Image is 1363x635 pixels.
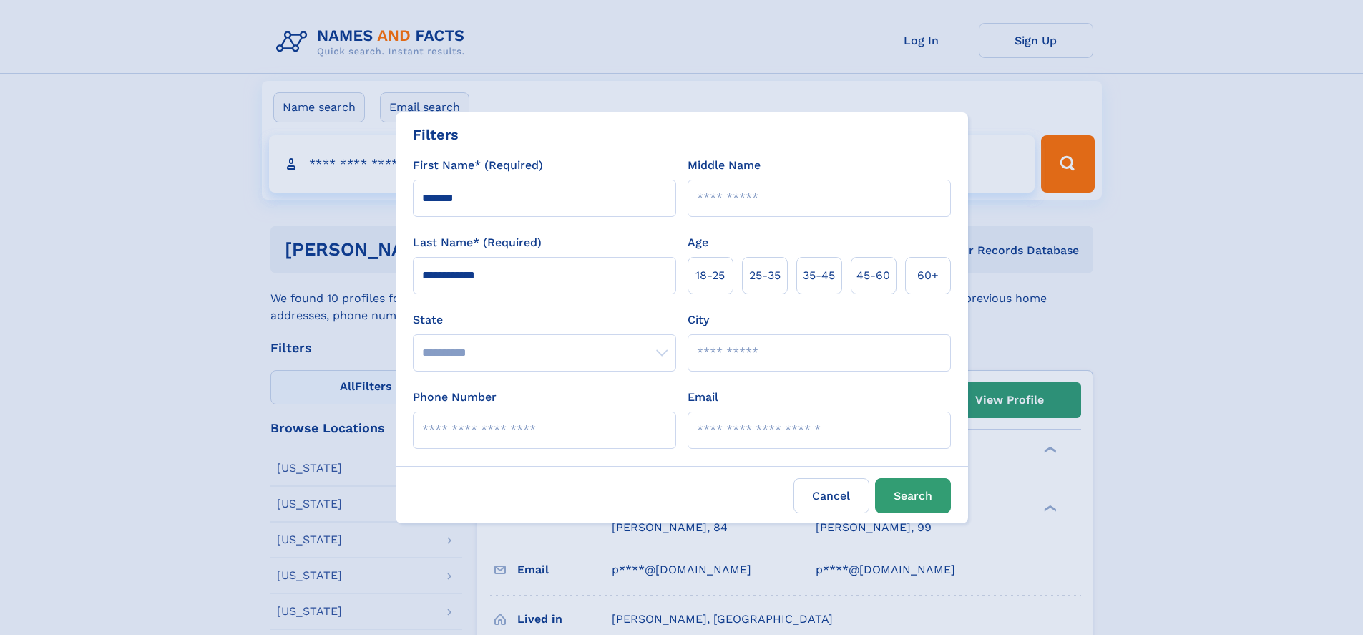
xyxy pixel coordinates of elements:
span: 25‑35 [749,267,781,284]
label: Email [688,389,718,406]
label: Phone Number [413,389,497,406]
label: First Name* (Required) [413,157,543,174]
label: Middle Name [688,157,761,174]
label: Age [688,234,708,251]
label: Cancel [793,478,869,513]
div: Filters [413,124,459,145]
button: Search [875,478,951,513]
span: 35‑45 [803,267,835,284]
label: Last Name* (Required) [413,234,542,251]
span: 60+ [917,267,939,284]
span: 18‑25 [695,267,725,284]
span: 45‑60 [856,267,890,284]
label: City [688,311,709,329]
label: State [413,311,676,329]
